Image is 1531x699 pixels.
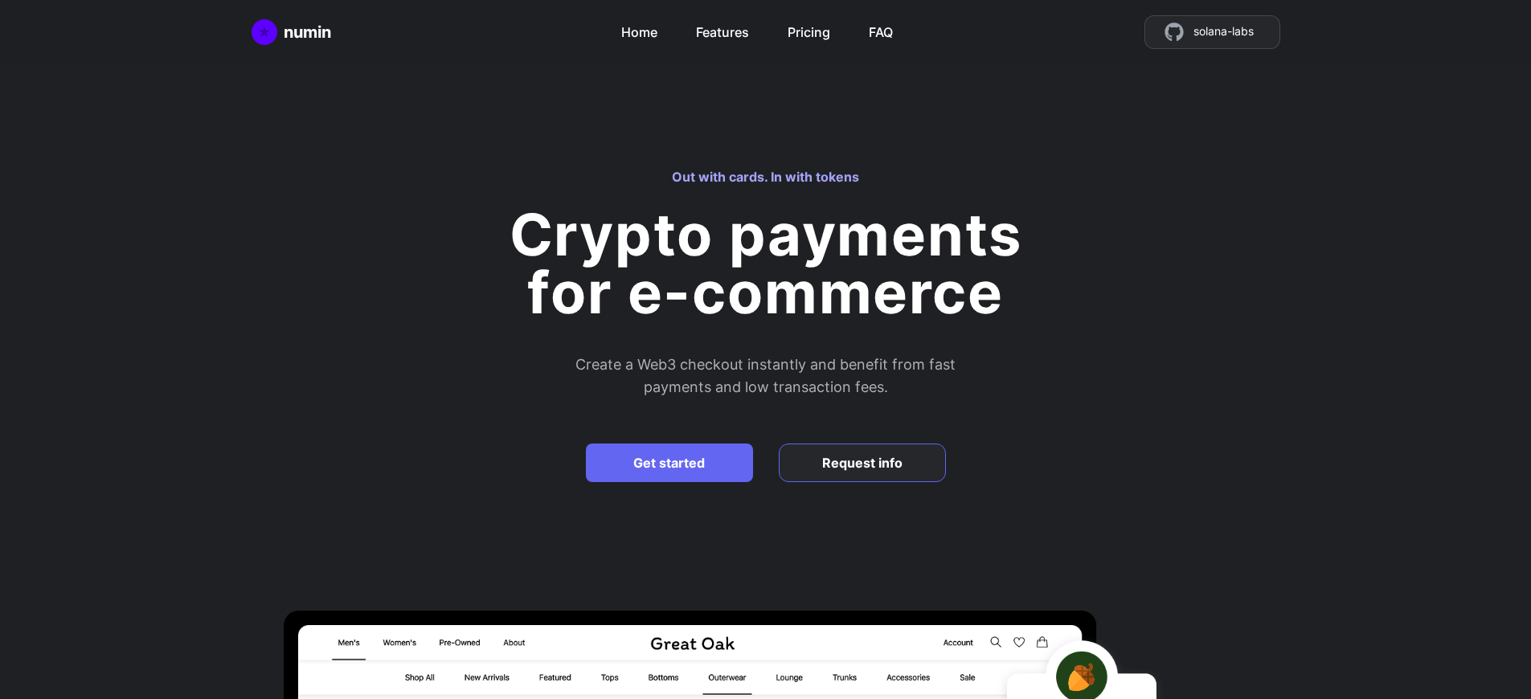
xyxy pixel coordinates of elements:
a: source code [1144,15,1280,49]
a: Request info [779,444,946,482]
h3: Out with cards. In with tokens [672,167,859,186]
a: Home [621,16,657,42]
div: numin [284,21,331,43]
a: Home [252,19,331,45]
a: Features [696,16,749,42]
a: Get started [586,444,753,482]
h2: Create a Web3 checkout instantly and benefit from fast payments and low transaction fees. [404,354,1128,399]
span: solana-labs [1193,22,1254,42]
a: FAQ [869,16,893,42]
h1: Crypto payments for e-commerce [510,199,1022,327]
a: Pricing [788,16,830,42]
